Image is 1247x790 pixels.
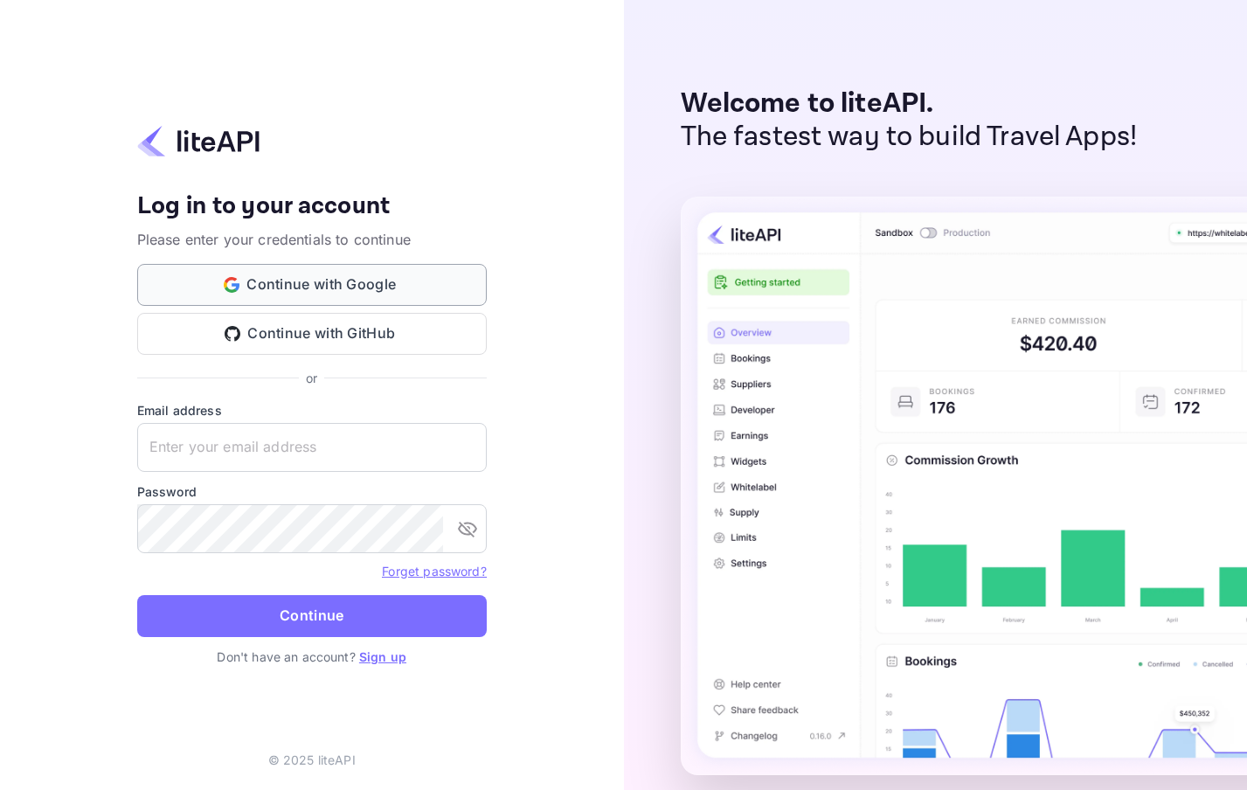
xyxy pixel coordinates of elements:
a: Forget password? [382,562,486,579]
p: © 2025 liteAPI [268,751,356,769]
label: Password [137,482,487,501]
a: Forget password? [382,564,486,579]
a: Sign up [359,649,406,664]
input: Enter your email address [137,423,487,472]
p: Don't have an account? [137,648,487,666]
h4: Log in to your account [137,191,487,222]
img: liteapi [137,124,260,158]
p: Welcome to liteAPI. [681,87,1138,121]
label: Email address [137,401,487,419]
button: Continue with GitHub [137,313,487,355]
button: Continue with Google [137,264,487,306]
button: Continue [137,595,487,637]
p: Please enter your credentials to continue [137,229,487,250]
p: or [306,369,317,387]
button: toggle password visibility [450,511,485,546]
p: The fastest way to build Travel Apps! [681,121,1138,154]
